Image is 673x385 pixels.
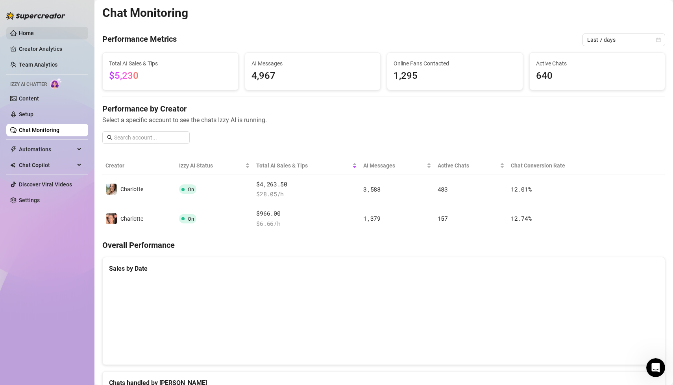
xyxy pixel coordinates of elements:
span: 4,967 [251,69,374,84]
span: 12.74 % [511,214,531,222]
h2: Chat Monitoring [102,6,188,20]
span: Active Chats [438,161,499,170]
span: Active Chats [536,59,659,68]
span: Izzy AI Status [179,161,244,170]
span: Charlotte [120,216,143,222]
span: $966.00 [256,209,357,218]
th: Chat Conversion Rate [508,156,609,175]
span: On [188,186,194,192]
th: AI Messages [360,156,434,175]
span: $4,263.50 [256,180,357,189]
a: Home [19,30,34,36]
a: Discover Viral Videos [19,181,72,188]
th: Creator [102,156,176,175]
img: Charlotte [106,213,117,224]
span: $5,230 [109,70,139,81]
span: Charlotte [120,186,143,192]
img: logo-BBDzfeDw.svg [6,12,65,20]
a: Creator Analytics [19,43,82,55]
span: 483 [438,185,448,193]
h4: Performance by Creator [102,103,665,114]
span: AI Messages [251,59,374,68]
input: Search account... [114,133,185,142]
span: Izzy AI Chatter [10,81,47,88]
span: Automations [19,143,75,156]
span: Select a specific account to see the chats Izzy AI is running. [102,115,665,125]
span: thunderbolt [10,146,17,153]
img: Chat Copilot [10,162,15,168]
span: 3,588 [363,185,381,193]
h4: Performance Metrics [102,33,177,46]
a: Chat Monitoring [19,127,59,133]
span: Online Fans Contacted [394,59,516,68]
th: Izzy AI Status [176,156,253,175]
span: Total AI Sales & Tips [109,59,232,68]
img: Charlotte [106,184,117,195]
span: AI Messages [363,161,425,170]
a: Team Analytics [19,61,57,68]
span: Total AI Sales & Tips [256,161,351,170]
th: Total AI Sales & Tips [253,156,360,175]
span: 12.01 % [511,185,531,193]
a: Setup [19,111,33,117]
span: On [188,216,194,222]
span: Chat Copilot [19,159,75,171]
img: AI Chatter [50,78,62,89]
span: 157 [438,214,448,222]
div: Sales by Date [109,264,658,273]
h4: Overall Performance [102,240,665,251]
span: Last 7 days [587,34,660,46]
span: 1,379 [363,214,381,222]
span: search [107,135,113,140]
th: Active Chats [434,156,508,175]
iframe: Intercom live chat [646,358,665,377]
span: $ 28.05 /h [256,190,357,199]
a: Content [19,95,39,102]
span: $ 6.66 /h [256,219,357,229]
a: Settings [19,197,40,203]
span: 640 [536,69,659,84]
span: calendar [656,37,661,42]
span: 1,295 [394,69,516,84]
